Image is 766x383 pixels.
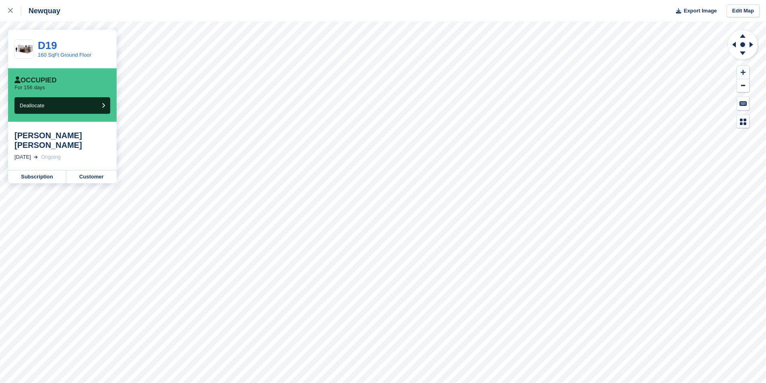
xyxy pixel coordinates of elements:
[737,97,749,110] button: Keyboard Shortcuts
[41,153,61,161] div: Ongoing
[8,170,66,183] a: Subscription
[20,102,44,109] span: Deallocate
[727,4,760,18] a: Edit Map
[14,84,45,91] p: For 156 days
[737,79,749,92] button: Zoom Out
[671,4,717,18] button: Export Image
[15,42,33,56] img: 150-sqft-unit.jpg
[14,131,110,150] div: [PERSON_NAME] [PERSON_NAME]
[66,170,117,183] a: Customer
[38,39,57,51] a: D19
[34,156,38,159] img: arrow-right-light-icn-cde0832a797a2874e46488d9cf13f60e5c3a73dbe684e267c42b8395dfbc2abf.svg
[684,7,717,15] span: Export Image
[737,115,749,128] button: Map Legend
[14,97,110,114] button: Deallocate
[38,52,91,58] a: 160 SqFt Ground Floor
[14,76,57,84] div: Occupied
[21,6,60,16] div: Newquay
[737,66,749,79] button: Zoom In
[14,153,31,161] div: [DATE]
